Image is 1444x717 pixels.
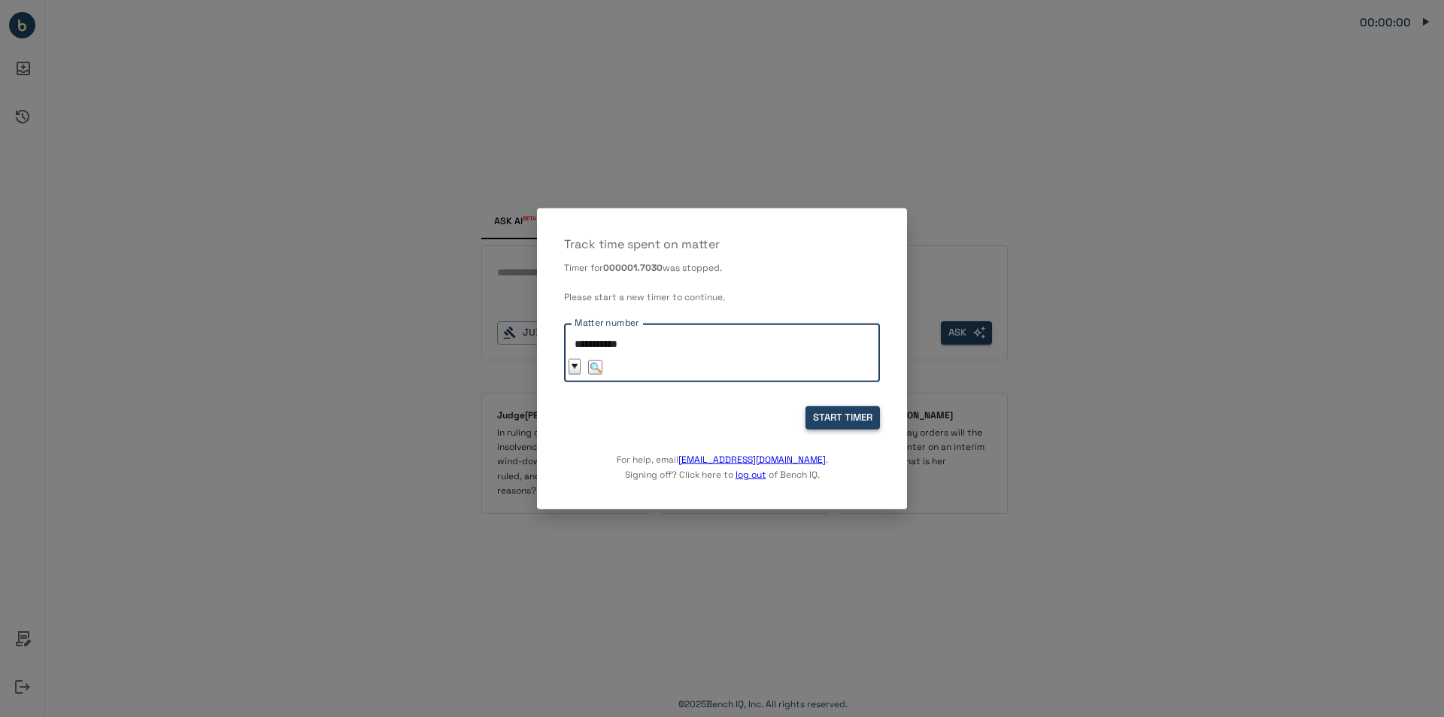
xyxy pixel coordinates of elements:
a: log out [736,469,766,481]
b: 000001.7030 [603,261,663,273]
span: Please start a new timer to continue. [564,291,725,303]
span: was stopped. [663,261,722,273]
p: For help, email . Signing off? Click here to of Bench IQ. [617,430,828,482]
a: [EMAIL_ADDRESS][DOMAIN_NAME] [678,454,826,466]
span: Timer for [564,261,603,273]
p: Track time spent on matter [564,235,880,253]
label: Matter number [575,317,639,330]
button: START TIMER [805,406,880,430]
